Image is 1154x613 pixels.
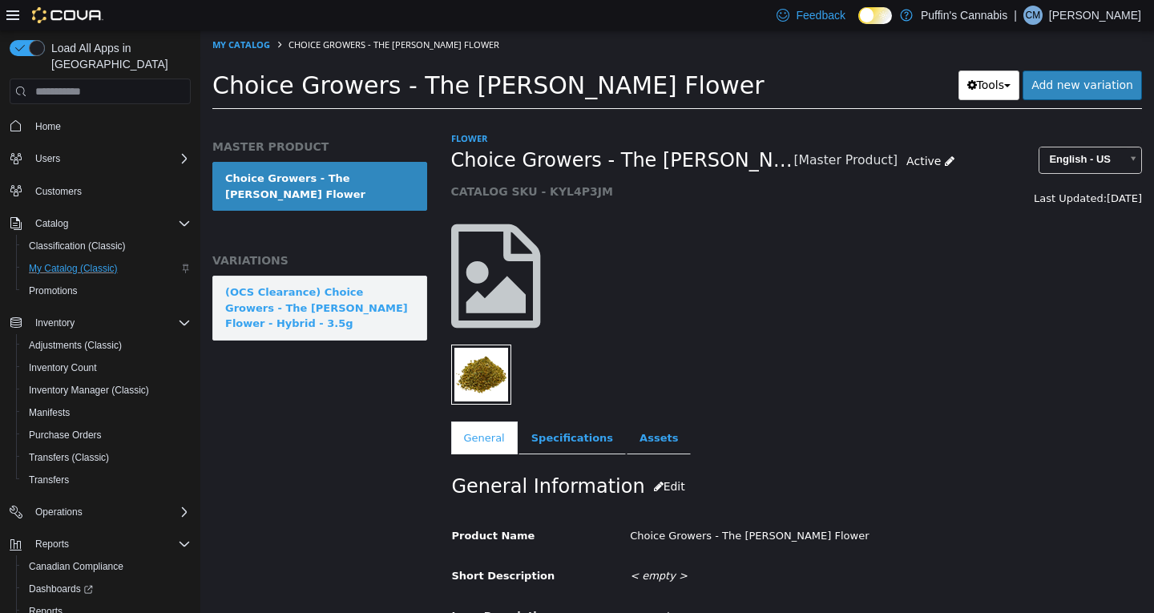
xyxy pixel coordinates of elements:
[29,361,97,374] span: Inventory Count
[16,424,197,446] button: Purchase Orders
[418,572,953,600] div: < empty >
[29,474,69,486] span: Transfers
[16,401,197,424] button: Manifests
[22,236,191,256] span: Classification (Classic)
[16,357,197,379] button: Inventory Count
[29,262,118,275] span: My Catalog (Classic)
[12,41,564,69] span: Choice Growers - The [PERSON_NAME] Flower
[251,102,287,114] a: Flower
[22,236,132,256] a: Classification (Classic)
[29,502,191,522] span: Operations
[1023,6,1043,25] div: Curtis Muir
[22,425,108,445] a: Purchase Orders
[22,336,128,355] a: Adjustments (Classic)
[3,312,197,334] button: Inventory
[3,533,197,555] button: Reports
[921,6,1007,25] p: Puffin's Cannabis
[29,149,67,168] button: Users
[22,281,84,300] a: Promotions
[29,149,191,168] span: Users
[29,583,93,595] span: Dashboards
[22,381,155,400] a: Inventory Manager (Classic)
[45,40,191,72] span: Load All Apps in [GEOGRAPHIC_DATA]
[252,499,335,511] span: Product Name
[16,446,197,469] button: Transfers (Classic)
[29,429,102,442] span: Purchase Orders
[22,358,103,377] a: Inventory Count
[35,152,60,165] span: Users
[29,339,122,352] span: Adjustments (Classic)
[22,579,99,599] a: Dashboards
[12,131,227,180] a: Choice Growers - The [PERSON_NAME] Flower
[22,381,191,400] span: Inventory Manager (Classic)
[29,384,149,397] span: Inventory Manager (Classic)
[22,281,191,300] span: Promotions
[3,501,197,523] button: Operations
[594,124,698,137] small: [Master Product]
[16,578,197,600] a: Dashboards
[29,115,191,135] span: Home
[35,506,83,518] span: Operations
[251,154,763,168] h5: CATALOG SKU - KYL4P3JM
[252,442,942,471] h2: General Information
[22,470,75,490] a: Transfers
[29,181,191,201] span: Customers
[35,120,61,133] span: Home
[418,492,953,520] div: Choice Growers - The [PERSON_NAME] Flower
[22,448,115,467] a: Transfers (Classic)
[906,162,942,174] span: [DATE]
[12,109,227,123] h5: MASTER PRODUCT
[822,40,942,70] a: Add new variation
[29,284,78,297] span: Promotions
[16,469,197,491] button: Transfers
[29,240,126,252] span: Classification (Classic)
[706,124,740,137] span: Active
[16,280,197,302] button: Promotions
[29,214,191,233] span: Catalog
[29,560,123,573] span: Canadian Compliance
[3,147,197,170] button: Users
[1026,6,1041,25] span: CM
[16,379,197,401] button: Inventory Manager (Classic)
[32,7,103,23] img: Cova
[29,313,191,333] span: Inventory
[3,114,197,137] button: Home
[29,534,75,554] button: Reports
[426,391,490,425] a: Assets
[29,117,67,136] a: Home
[22,425,191,445] span: Purchase Orders
[29,451,109,464] span: Transfers (Classic)
[29,313,81,333] button: Inventory
[22,557,130,576] a: Canadian Compliance
[445,442,494,471] button: Edit
[22,336,191,355] span: Adjustments (Classic)
[1014,6,1017,25] p: |
[22,358,191,377] span: Inventory Count
[88,8,299,20] span: Choice Growers - The [PERSON_NAME] Flower
[839,117,920,142] span: English - US
[16,334,197,357] button: Adjustments (Classic)
[758,40,820,70] button: Tools
[22,403,76,422] a: Manifests
[35,317,75,329] span: Inventory
[22,403,191,422] span: Manifests
[29,406,70,419] span: Manifests
[252,539,355,551] span: Short Description
[838,116,942,143] a: English - US
[796,7,845,23] span: Feedback
[22,579,191,599] span: Dashboards
[12,8,70,20] a: My Catalog
[251,391,317,425] a: General
[3,179,197,203] button: Customers
[22,557,191,576] span: Canadian Compliance
[22,259,124,278] a: My Catalog (Classic)
[318,391,426,425] a: Specifications
[858,7,892,24] input: Dark Mode
[25,254,214,301] div: (OCS Clearance) Choice Growers - The [PERSON_NAME] Flower - Hybrid - 3.5g
[418,532,953,560] div: < empty >
[1049,6,1141,25] p: [PERSON_NAME]
[251,118,594,143] span: Choice Growers - The [PERSON_NAME] Flower
[29,534,191,554] span: Reports
[22,470,191,490] span: Transfers
[12,223,227,237] h5: VARIATIONS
